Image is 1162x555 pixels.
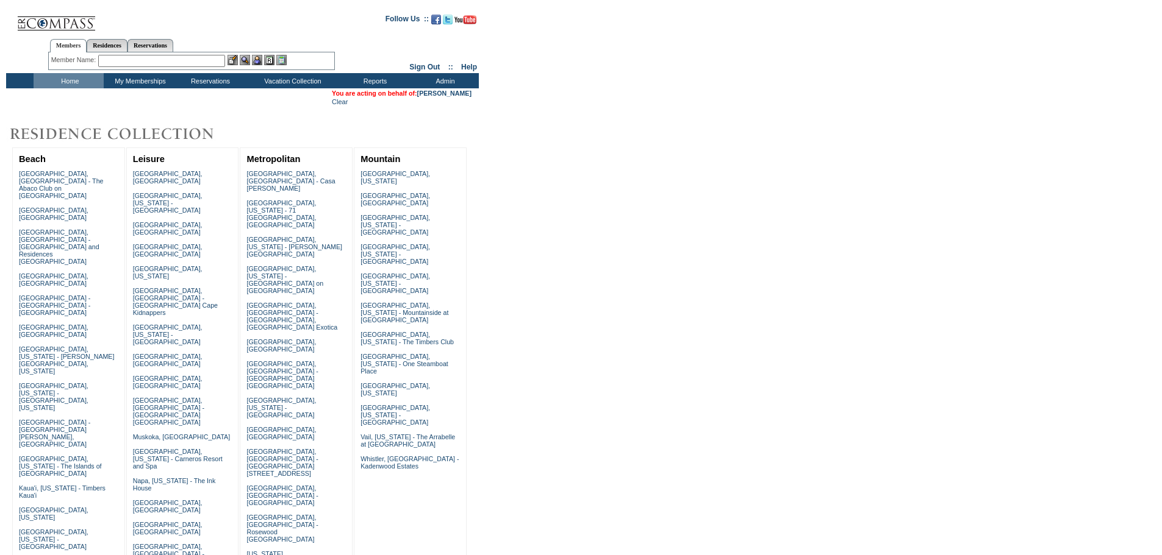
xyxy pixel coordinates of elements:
[87,39,127,52] a: Residences
[360,192,430,207] a: [GEOGRAPHIC_DATA], [GEOGRAPHIC_DATA]
[417,90,472,97] a: [PERSON_NAME]
[133,221,203,236] a: [GEOGRAPHIC_DATA], [GEOGRAPHIC_DATA]
[264,55,274,65] img: Reservations
[19,228,99,265] a: [GEOGRAPHIC_DATA], [GEOGRAPHIC_DATA] - [GEOGRAPHIC_DATA] and Residences [GEOGRAPHIC_DATA]
[332,98,348,105] a: Clear
[431,15,441,24] img: Become our fan on Facebook
[19,528,88,550] a: [GEOGRAPHIC_DATA], [US_STATE] - [GEOGRAPHIC_DATA]
[133,448,223,470] a: [GEOGRAPHIC_DATA], [US_STATE] - Carneros Resort and Spa
[104,73,174,88] td: My Memberships
[360,272,430,294] a: [GEOGRAPHIC_DATA], [US_STATE] - [GEOGRAPHIC_DATA]
[360,382,430,397] a: [GEOGRAPHIC_DATA], [US_STATE]
[246,236,342,258] a: [GEOGRAPHIC_DATA], [US_STATE] - [PERSON_NAME][GEOGRAPHIC_DATA]
[133,499,203,514] a: [GEOGRAPHIC_DATA], [GEOGRAPHIC_DATA]
[246,170,335,192] a: [GEOGRAPHIC_DATA], [GEOGRAPHIC_DATA] - Casa [PERSON_NAME]
[244,73,339,88] td: Vacation Collection
[19,323,88,338] a: [GEOGRAPHIC_DATA], [GEOGRAPHIC_DATA]
[246,397,316,419] a: [GEOGRAPHIC_DATA], [US_STATE] - [GEOGRAPHIC_DATA]
[133,323,203,345] a: [GEOGRAPHIC_DATA], [US_STATE] - [GEOGRAPHIC_DATA]
[133,397,204,426] a: [GEOGRAPHIC_DATA], [GEOGRAPHIC_DATA] - [GEOGRAPHIC_DATA] [GEOGRAPHIC_DATA]
[276,55,287,65] img: b_calculator.gif
[409,63,440,71] a: Sign Out
[448,63,453,71] span: ::
[19,272,88,287] a: [GEOGRAPHIC_DATA], [GEOGRAPHIC_DATA]
[332,90,472,97] span: You are acting on behalf of:
[19,455,102,477] a: [GEOGRAPHIC_DATA], [US_STATE] - The Islands of [GEOGRAPHIC_DATA]
[19,154,46,164] a: Beach
[360,302,448,323] a: [GEOGRAPHIC_DATA], [US_STATE] - Mountainside at [GEOGRAPHIC_DATA]
[19,382,88,411] a: [GEOGRAPHIC_DATA], [US_STATE] - [GEOGRAPHIC_DATA], [US_STATE]
[133,192,203,214] a: [GEOGRAPHIC_DATA], [US_STATE] - [GEOGRAPHIC_DATA]
[34,73,104,88] td: Home
[19,345,115,375] a: [GEOGRAPHIC_DATA], [US_STATE] - [PERSON_NAME][GEOGRAPHIC_DATA], [US_STATE]
[360,170,430,185] a: [GEOGRAPHIC_DATA], [US_STATE]
[386,13,429,28] td: Follow Us ::
[246,426,316,440] a: [GEOGRAPHIC_DATA], [GEOGRAPHIC_DATA]
[133,154,165,164] a: Leisure
[133,433,230,440] a: Muskoka, [GEOGRAPHIC_DATA]
[6,18,16,19] img: i.gif
[252,55,262,65] img: Impersonate
[19,506,88,521] a: [GEOGRAPHIC_DATA], [US_STATE]
[133,287,218,316] a: [GEOGRAPHIC_DATA], [GEOGRAPHIC_DATA] - [GEOGRAPHIC_DATA] Cape Kidnappers
[246,484,318,506] a: [GEOGRAPHIC_DATA], [GEOGRAPHIC_DATA] - [GEOGRAPHIC_DATA]
[246,302,337,331] a: [GEOGRAPHIC_DATA], [GEOGRAPHIC_DATA] - [GEOGRAPHIC_DATA], [GEOGRAPHIC_DATA] Exotica
[19,170,104,199] a: [GEOGRAPHIC_DATA], [GEOGRAPHIC_DATA] - The Abaco Club on [GEOGRAPHIC_DATA]
[461,63,477,71] a: Help
[360,455,459,470] a: Whistler, [GEOGRAPHIC_DATA] - Kadenwood Estates
[360,331,454,345] a: [GEOGRAPHIC_DATA], [US_STATE] - The Timbers Club
[133,477,216,492] a: Napa, [US_STATE] - The Ink House
[360,353,448,375] a: [GEOGRAPHIC_DATA], [US_STATE] - One Steamboat Place
[6,122,244,146] img: Destinations by Exclusive Resorts
[339,73,409,88] td: Reports
[246,199,316,228] a: [GEOGRAPHIC_DATA], [US_STATE] - 71 [GEOGRAPHIC_DATA], [GEOGRAPHIC_DATA]
[443,15,453,24] img: Follow us on Twitter
[51,55,98,65] div: Member Name:
[228,55,238,65] img: b_edit.gif
[240,55,250,65] img: View
[246,448,318,477] a: [GEOGRAPHIC_DATA], [GEOGRAPHIC_DATA] - [GEOGRAPHIC_DATA][STREET_ADDRESS]
[16,6,96,31] img: Compass Home
[133,170,203,185] a: [GEOGRAPHIC_DATA], [GEOGRAPHIC_DATA]
[19,419,90,448] a: [GEOGRAPHIC_DATA] - [GEOGRAPHIC_DATA][PERSON_NAME], [GEOGRAPHIC_DATA]
[246,154,300,164] a: Metropolitan
[454,18,476,26] a: Subscribe to our YouTube Channel
[19,484,106,499] a: Kaua'i, [US_STATE] - Timbers Kaua'i
[246,338,316,353] a: [GEOGRAPHIC_DATA], [GEOGRAPHIC_DATA]
[246,265,323,294] a: [GEOGRAPHIC_DATA], [US_STATE] - [GEOGRAPHIC_DATA] on [GEOGRAPHIC_DATA]
[360,214,430,236] a: [GEOGRAPHIC_DATA], [US_STATE] - [GEOGRAPHIC_DATA]
[127,39,173,52] a: Reservations
[133,521,203,536] a: [GEOGRAPHIC_DATA], [GEOGRAPHIC_DATA]
[409,73,479,88] td: Admin
[454,15,476,24] img: Subscribe to our YouTube Channel
[360,433,455,448] a: Vail, [US_STATE] - The Arrabelle at [GEOGRAPHIC_DATA]
[174,73,244,88] td: Reservations
[360,154,400,164] a: Mountain
[360,243,430,265] a: [GEOGRAPHIC_DATA], [US_STATE] - [GEOGRAPHIC_DATA]
[19,294,90,316] a: [GEOGRAPHIC_DATA] - [GEOGRAPHIC_DATA] - [GEOGRAPHIC_DATA]
[431,18,441,26] a: Become our fan on Facebook
[133,375,203,389] a: [GEOGRAPHIC_DATA], [GEOGRAPHIC_DATA]
[19,207,88,221] a: [GEOGRAPHIC_DATA], [GEOGRAPHIC_DATA]
[50,39,87,52] a: Members
[133,353,203,367] a: [GEOGRAPHIC_DATA], [GEOGRAPHIC_DATA]
[133,265,203,280] a: [GEOGRAPHIC_DATA], [US_STATE]
[246,514,318,543] a: [GEOGRAPHIC_DATA], [GEOGRAPHIC_DATA] - Rosewood [GEOGRAPHIC_DATA]
[443,18,453,26] a: Follow us on Twitter
[246,360,318,389] a: [GEOGRAPHIC_DATA], [GEOGRAPHIC_DATA] - [GEOGRAPHIC_DATA] [GEOGRAPHIC_DATA]
[360,404,430,426] a: [GEOGRAPHIC_DATA], [US_STATE] - [GEOGRAPHIC_DATA]
[133,243,203,258] a: [GEOGRAPHIC_DATA], [GEOGRAPHIC_DATA]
